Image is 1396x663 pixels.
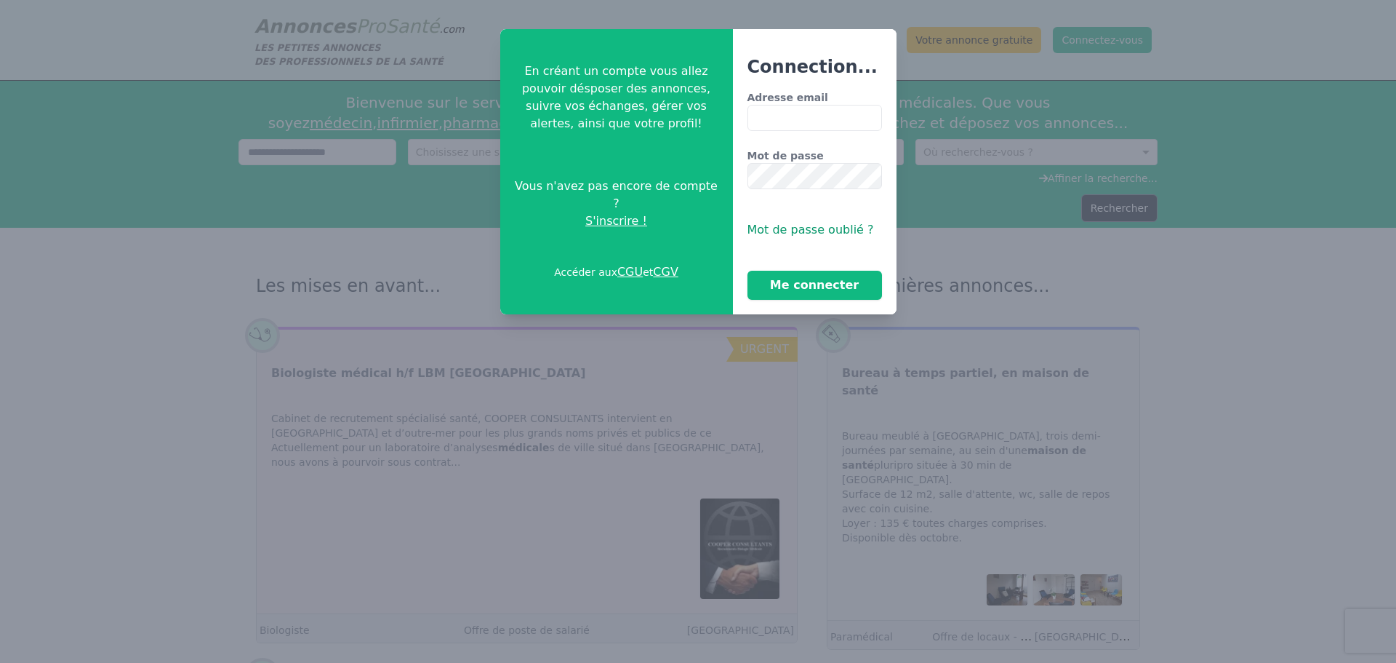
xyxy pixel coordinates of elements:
[554,263,678,281] p: Accéder aux et
[512,63,721,132] p: En créant un compte vous allez pouvoir désposer des annonces, suivre vos échanges, gérer vos aler...
[747,90,882,105] label: Adresse email
[512,178,721,213] span: Vous n'avez pas encore de compte ?
[747,148,882,163] label: Mot de passe
[747,223,874,237] span: Mot de passe oublié ?
[653,265,678,279] a: CGV
[747,55,882,79] h3: Connection...
[617,265,643,279] a: CGU
[585,213,647,230] span: S'inscrire !
[747,271,882,300] button: Me connecter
